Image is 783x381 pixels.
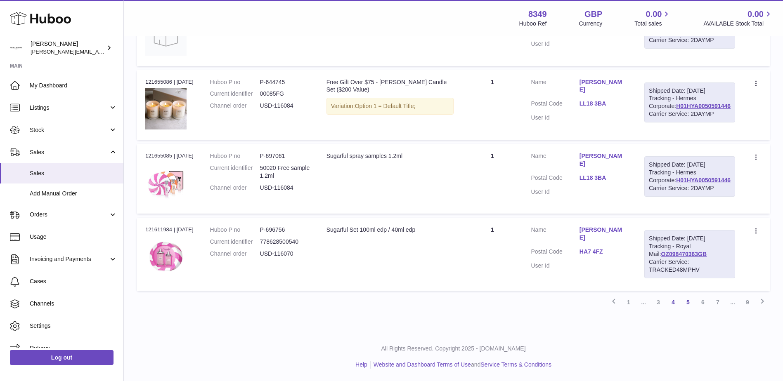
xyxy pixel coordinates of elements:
[531,226,580,244] dt: Name
[462,218,523,290] td: 1
[30,104,109,112] span: Listings
[649,87,731,95] div: Shipped Date: [DATE]
[30,211,109,219] span: Orders
[210,238,260,246] dt: Current identifier
[636,295,651,310] span: ...
[260,152,310,160] dd: P-697061
[710,295,725,310] a: 7
[260,250,310,258] dd: USD-116070
[649,235,731,242] div: Shipped Date: [DATE]
[260,102,310,110] dd: USD-116084
[260,90,310,98] dd: 00085FG
[355,103,416,109] span: Option 1 = Default Title;
[480,361,551,368] a: Service Terms & Conditions
[326,78,454,94] div: Free Gift Over $75 - [PERSON_NAME] Candle Set ($200 Value)
[644,82,735,123] div: Tracking - Hermes Corporate:
[531,152,580,170] dt: Name
[676,103,731,109] a: H01HYA0050591446
[371,361,551,369] li: and
[355,361,367,368] a: Help
[260,238,310,246] dd: 778628500540
[531,188,580,196] dt: User Id
[580,248,628,256] a: HA7 4FZ
[580,226,628,242] a: [PERSON_NAME]
[519,20,547,28] div: Huboo Ref
[462,144,523,214] td: 1
[30,82,117,89] span: My Dashboard
[210,152,260,160] dt: Huboo P no
[260,184,310,192] dd: USD-116084
[649,36,731,44] div: Carrier Service: 2DAYMP
[210,184,260,192] dt: Channel order
[462,70,523,140] td: 1
[531,40,580,48] dt: User Id
[31,48,166,55] span: [PERSON_NAME][EMAIL_ADDRESS][DOMAIN_NAME]
[644,156,735,197] div: Tracking - Hermes Corporate:
[531,78,580,96] dt: Name
[30,126,109,134] span: Stock
[651,295,666,310] a: 3
[145,88,187,129] img: michel-germain-paris-michel-collection-perfume-fragrance-parfum-candle-set-topdown.jpg
[30,322,117,330] span: Settings
[30,255,109,263] span: Invoicing and Payments
[260,226,310,234] dd: P-696756
[634,20,671,28] span: Total sales
[580,78,628,94] a: [PERSON_NAME]
[661,251,707,257] a: OZ098470363GB
[210,164,260,180] dt: Current identifier
[30,148,109,156] span: Sales
[695,295,710,310] a: 6
[326,98,454,115] div: Variation:
[130,345,776,353] p: All Rights Reserved. Copyright 2025 - [DOMAIN_NAME]
[703,20,773,28] span: AVAILABLE Stock Total
[580,174,628,182] a: LL18 3BA
[740,295,755,310] a: 9
[30,300,117,308] span: Channels
[644,230,735,278] div: Tracking - Royal Mail:
[703,9,773,28] a: 0.00 AVAILABLE Stock Total
[580,152,628,168] a: [PERSON_NAME]
[531,100,580,110] dt: Postal Code
[210,78,260,86] dt: Huboo P no
[326,226,454,234] div: Sugarful Set 100ml edp / 40ml edp
[634,9,671,28] a: 0.00 Total sales
[145,226,194,233] div: 121611984 | [DATE]
[531,248,580,258] dt: Postal Code
[30,169,117,177] span: Sales
[30,278,117,285] span: Cases
[145,162,187,204] img: 83491682542581.jpg
[374,361,471,368] a: Website and Dashboard Terms of Use
[210,102,260,110] dt: Channel order
[580,100,628,108] a: LL18 3BA
[666,295,681,310] a: 4
[210,226,260,234] dt: Huboo P no
[649,110,731,118] div: Carrier Service: 2DAYMP
[30,190,117,198] span: Add Manual Order
[210,250,260,258] dt: Channel order
[649,161,731,169] div: Shipped Date: [DATE]
[145,152,194,160] div: 121655085 | [DATE]
[621,295,636,310] a: 1
[30,344,117,352] span: Returns
[646,9,662,20] span: 0.00
[260,164,310,180] dd: 50020 Free sample 1.2ml
[10,42,22,54] img: katy.taghizadeh@michelgermain.com
[725,295,740,310] span: ...
[748,9,764,20] span: 0.00
[584,9,602,20] strong: GBP
[676,177,731,183] a: H01HYA0050591446
[649,258,731,274] div: Carrier Service: TRACKED48MPHV
[531,174,580,184] dt: Postal Code
[145,236,187,278] img: 83491683134856.jpg
[210,90,260,98] dt: Current identifier
[531,114,580,122] dt: User Id
[30,233,117,241] span: Usage
[531,262,580,270] dt: User Id
[649,184,731,192] div: Carrier Service: 2DAYMP
[31,40,105,56] div: [PERSON_NAME]
[260,78,310,86] dd: P-644745
[326,152,454,160] div: Sugarful spray samples 1.2ml
[528,9,547,20] strong: 8349
[579,20,603,28] div: Currency
[681,295,695,310] a: 5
